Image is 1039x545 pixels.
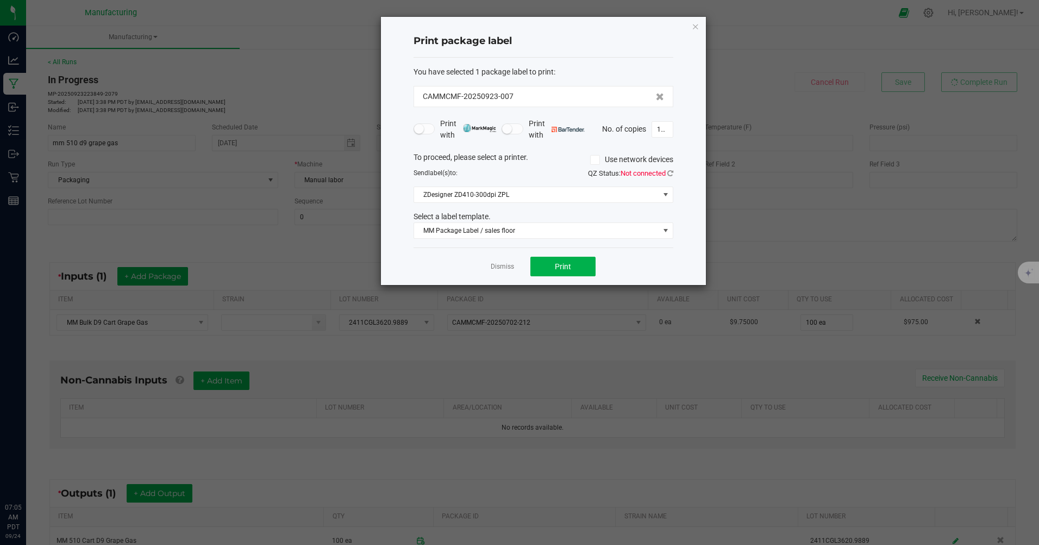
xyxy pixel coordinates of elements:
span: Print with [529,118,585,141]
div: Select a label template. [405,211,681,222]
button: Print [530,257,596,276]
label: Use network devices [590,154,673,165]
span: Print [555,262,571,271]
span: label(s) [428,169,450,177]
h4: Print package label [414,34,673,48]
a: Dismiss [491,262,514,271]
span: MM Package Label / sales floor [414,223,659,238]
div: : [414,66,673,78]
span: You have selected 1 package label to print [414,67,554,76]
iframe: Resource center unread badge [32,456,45,469]
img: bartender.png [552,127,585,132]
span: Print with [440,118,496,141]
iframe: Resource center [11,458,43,491]
div: To proceed, please select a printer. [405,152,681,168]
span: QZ Status: [588,169,673,177]
img: mark_magic_cybra.png [463,124,496,132]
span: Not connected [621,169,666,177]
span: Send to: [414,169,458,177]
span: No. of copies [602,124,646,133]
span: ZDesigner ZD410-300dpi ZPL [414,187,659,202]
span: CAMMCMF-20250923-007 [423,91,514,102]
